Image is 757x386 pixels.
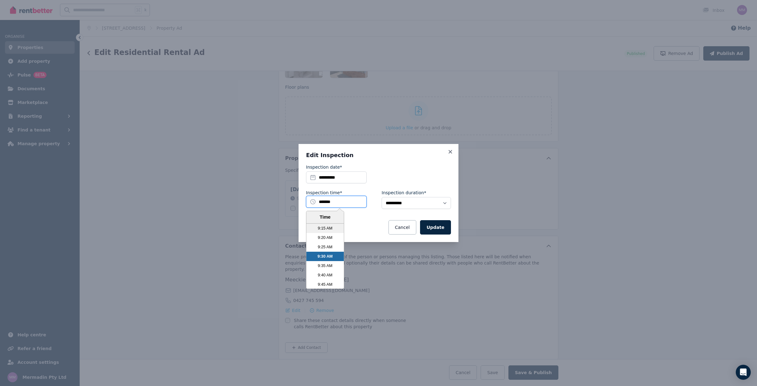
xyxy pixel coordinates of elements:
[420,220,451,235] button: Update
[388,220,416,235] button: Cancel
[736,365,751,380] div: Open Intercom Messenger
[306,270,344,280] li: 9:40 AM
[306,164,342,170] label: Inspection date*
[306,233,344,242] li: 9:20 AM
[308,214,342,221] div: Time
[306,252,344,261] li: 9:30 AM
[306,190,342,196] label: Inspection time*
[306,280,344,289] li: 9:45 AM
[306,224,344,289] ul: Time
[306,224,344,233] li: 9:15 AM
[382,190,426,196] label: Inspection duration*
[306,151,451,159] h3: Edit Inspection
[306,261,344,270] li: 9:35 AM
[306,242,344,252] li: 9:25 AM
